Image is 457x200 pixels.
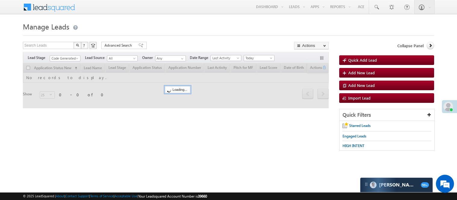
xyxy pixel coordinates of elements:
[343,143,365,148] span: HIGH INTENT
[50,55,80,61] a: Code Generated
[198,194,207,198] span: 39660
[343,134,366,138] span: Engaged Leads
[364,182,369,187] img: carter-drag
[211,55,239,61] span: Last Activity
[142,55,155,60] span: Owner
[107,55,138,61] a: All
[348,70,375,75] span: Add New Lead
[360,177,433,192] div: carter-dragCarter[PERSON_NAME]99+
[211,55,241,61] a: Last Activity
[349,123,371,128] span: Starred Leads
[90,194,114,198] a: Terms of Service
[28,55,50,60] span: Lead Stage
[165,86,190,93] div: Loading...
[421,182,429,188] span: 99+
[244,55,273,61] span: Today
[50,56,79,61] span: Code Generated
[138,194,207,198] span: Your Leadsquared Account Number is
[370,182,377,188] img: Carter
[65,194,89,198] a: Contact Support
[178,56,185,62] a: Show All Items
[397,43,424,48] span: Collapse Panel
[155,55,186,61] input: Type to Search
[348,83,375,88] span: Add New Lead
[348,57,377,63] span: Quick Add Lead
[114,194,137,198] a: Acceptable Use
[23,193,207,199] span: © 2025 LeadSquared | | | | |
[294,42,329,49] button: Actions
[76,44,79,47] img: Search
[348,95,371,100] span: Import Lead
[107,56,136,61] span: All
[85,55,107,60] span: Lead Source
[190,55,211,60] span: Date Range
[340,109,434,121] div: Quick Filters
[56,194,64,198] a: About
[81,42,88,49] button: ?
[105,43,134,48] span: Advanced Search
[244,55,274,61] a: Today
[23,22,69,31] span: Manage Leads
[83,43,86,48] span: ?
